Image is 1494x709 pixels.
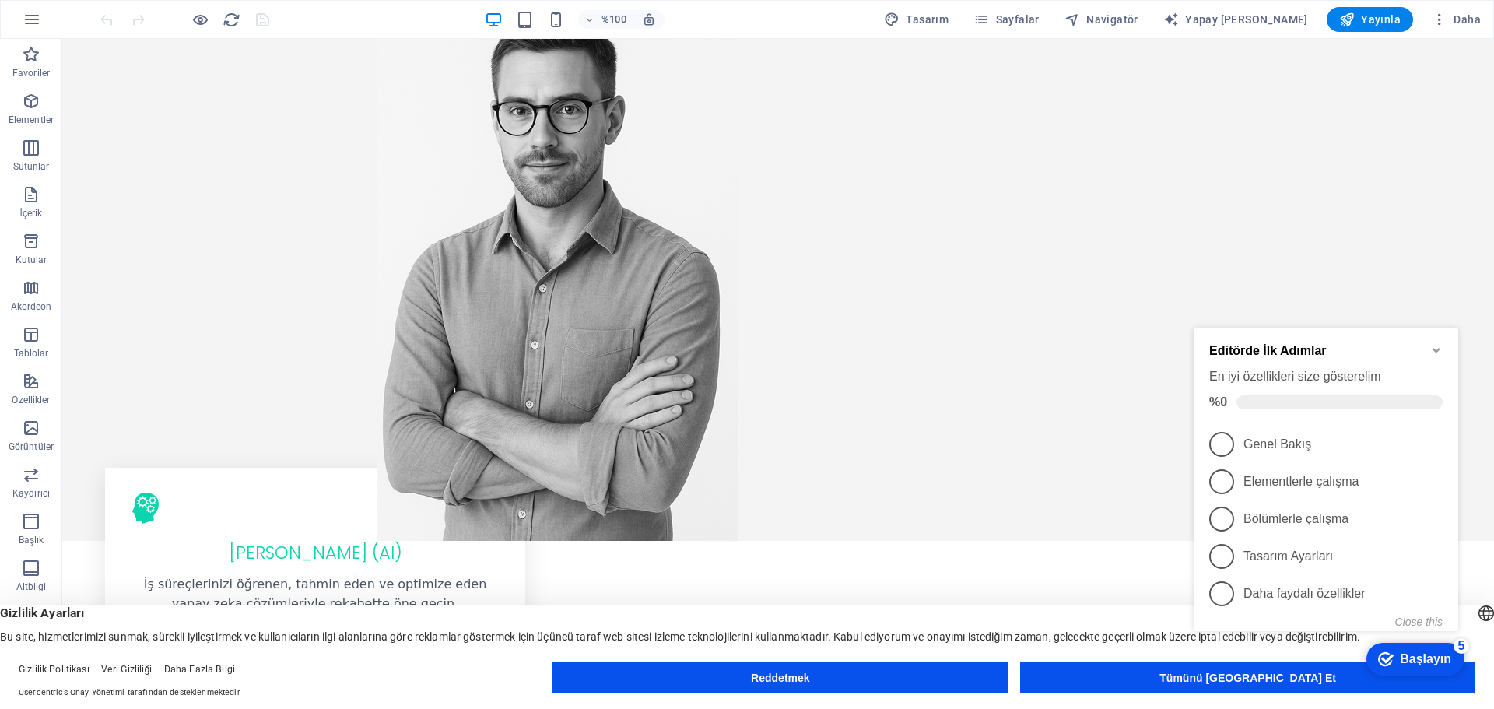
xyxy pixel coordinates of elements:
font: Kaydırıcı [12,488,50,499]
button: Close this [208,304,255,317]
font: Sütunlar [13,161,50,172]
font: Bölümlerle çalışma [56,201,161,214]
font: Görüntüler [9,441,54,452]
font: İçerik [19,208,42,219]
font: Altbilgi [16,581,47,592]
button: Tasarım [878,7,955,32]
button: Daha [1426,7,1487,32]
i: Yeniden boyutlandırma sırasında seçilen cihaza uyacak şekilde yakınlaştırma seviyesi otomatik ola... [642,12,656,26]
font: %100 [601,13,626,25]
font: Akordeon [11,301,52,312]
font: Elementler [9,114,54,125]
font: Tasarım Ayarları [56,238,146,251]
font: %0 [22,84,40,97]
button: yeniden yükle [222,10,240,29]
li: Bölümlerle çalışma [6,189,271,226]
button: Yapay [PERSON_NAME] [1157,7,1314,32]
font: Navigatör [1086,13,1138,26]
font: Tasarım [906,13,949,26]
div: Minimize checklist [243,33,255,45]
font: Favoriler [12,68,50,79]
font: Kutular [16,254,47,265]
li: Elementlerle çalışma [6,152,271,189]
font: Özellikler [12,395,50,405]
button: Yayınla [1327,7,1413,32]
div: Tasarım (Ctrl+Alt+Y) [878,7,955,32]
font: En iyi özellikleri size gösterelim [22,58,194,72]
font: Daha faydalı özellikler [56,276,178,289]
font: Tablolar [14,348,49,359]
i: Sayfayı yeniden yükle [223,11,240,29]
font: Yayınla [1361,13,1401,26]
font: Daha [1454,13,1481,26]
font: Başlık [19,535,44,546]
font: Yapay [PERSON_NAME] [1185,13,1308,26]
button: %100 [578,10,633,29]
font: 5 [271,328,278,341]
li: Tasarım Ayarları [6,226,271,264]
font: Sayfalar [996,13,1040,26]
li: Genel Bakış [6,114,271,152]
font: Editörde İlk Adımlar [22,33,139,46]
font: Genel Bakış [56,126,124,139]
font: Elementlerle çalışma [56,163,172,177]
button: Navigatör [1058,7,1145,32]
font: Başlayın [212,341,264,354]
div: Başlayın 5 ürün kaldı, %0 tamamlandı [179,332,277,364]
li: Daha faydalı özellikler [6,264,271,301]
button: Sayfalar [967,7,1046,32]
button: Önizleme modundan çıkıp düzenlemeye devam etmek için buraya tıklayın [191,10,209,29]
